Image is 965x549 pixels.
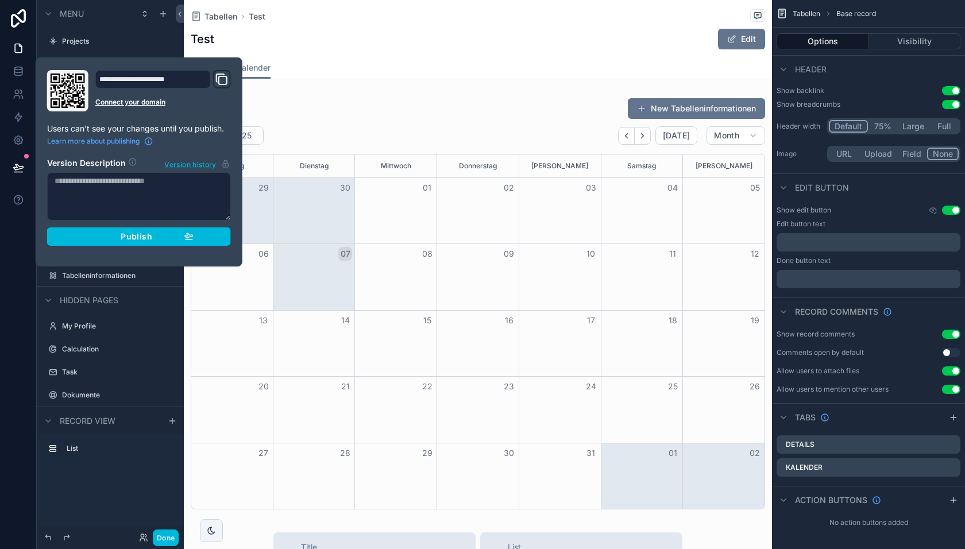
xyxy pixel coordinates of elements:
[748,181,762,195] button: 05
[420,380,434,393] button: 22
[777,206,831,215] label: Show edit button
[927,148,959,160] button: None
[62,368,170,377] label: Task
[795,182,849,194] span: Edit button
[584,380,598,393] button: 24
[748,446,762,460] button: 02
[62,322,170,331] label: My Profile
[62,271,170,280] label: Tabelleninformationen
[929,120,959,133] button: Full
[502,446,516,460] button: 30
[236,57,271,79] a: Kalender
[777,122,823,131] label: Header width
[60,295,118,306] span: Hidden pages
[795,412,816,423] span: Tabs
[338,314,352,327] button: 14
[47,157,126,170] h2: Version Description
[164,157,230,170] button: Version history
[257,181,271,195] button: 29
[502,380,516,393] button: 23
[795,306,878,318] span: Record comments
[502,181,516,195] button: 02
[829,148,859,160] button: URL
[95,70,231,111] div: Domain and Custom Link
[584,446,598,460] button: 31
[191,31,214,47] h1: Test
[95,98,231,107] a: Connect your domain
[257,380,271,393] button: 20
[60,8,84,20] span: Menu
[748,380,762,393] button: 26
[777,348,864,357] div: Comments open by default
[777,330,855,339] div: Show record comments
[338,380,352,393] button: 21
[584,181,598,195] button: 03
[795,494,867,506] span: Action buttons
[786,440,815,449] label: Details
[62,391,170,400] label: Dokumente
[584,314,598,327] button: 17
[584,247,598,261] button: 10
[47,123,231,134] p: Users can't see your changes until you publish.
[62,37,170,46] label: Projects
[868,120,897,133] button: 75%
[502,314,516,327] button: 16
[718,29,765,49] button: Edit
[897,148,928,160] button: Field
[62,345,170,354] label: Calculation
[666,380,680,393] button: 25
[236,62,271,74] span: Kalender
[666,181,680,195] button: 04
[777,270,960,288] div: scrollable content
[666,247,680,261] button: 11
[67,444,168,453] label: List
[777,86,824,95] div: Show backlink
[666,314,680,327] button: 18
[777,385,889,394] div: Allow users to mention other users
[777,100,840,109] div: Show breadcrumbs
[793,9,820,18] span: Tabellen
[420,446,434,460] button: 29
[748,314,762,327] button: 19
[47,137,153,146] a: Learn more about publishing
[502,247,516,261] button: 09
[153,529,179,546] button: Done
[869,33,961,49] button: Visibility
[777,219,825,229] label: Edit button text
[795,64,827,75] span: Header
[897,120,929,133] button: Large
[257,314,271,327] button: 13
[829,120,868,133] button: Default
[777,256,831,265] label: Done button text
[777,233,960,252] div: scrollable content
[777,33,869,49] button: Options
[338,446,352,460] button: 28
[249,11,265,22] a: Test
[777,149,823,158] label: Image
[420,247,434,261] button: 08
[191,11,237,22] a: Tabellen
[836,9,876,18] span: Base record
[748,247,762,261] button: 12
[164,158,216,169] span: Version history
[786,463,823,472] label: Kalender
[257,247,271,261] button: 06
[338,247,352,261] button: 07
[257,446,271,460] button: 27
[37,434,184,469] div: scrollable content
[204,11,237,22] span: Tabellen
[121,231,152,242] span: Publish
[666,446,680,460] button: 01
[777,366,859,376] div: Allow users to attach files
[772,513,965,532] div: No action buttons added
[338,181,352,195] button: 30
[420,181,434,195] button: 01
[47,137,140,146] span: Learn more about publishing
